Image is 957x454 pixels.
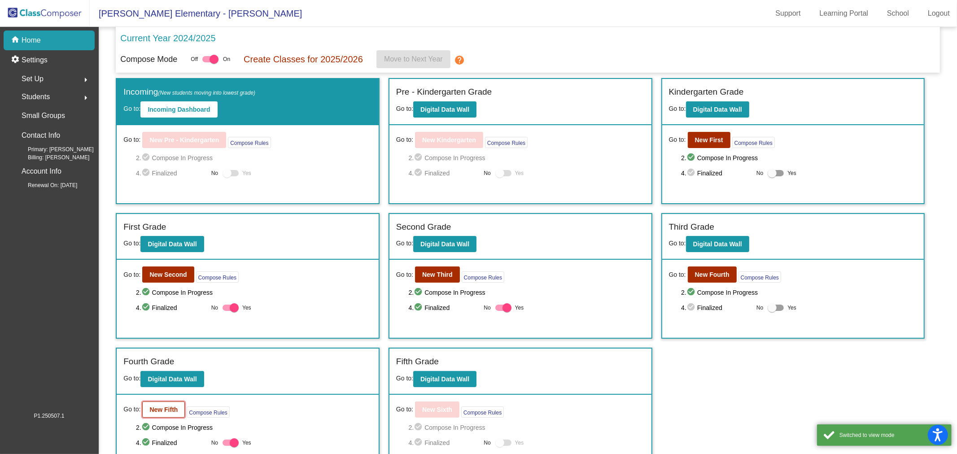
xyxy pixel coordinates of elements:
[686,153,697,163] mat-icon: check_circle
[414,168,424,179] mat-icon: check_circle
[142,402,185,418] button: New Fifth
[196,271,239,283] button: Compose Rules
[414,437,424,448] mat-icon: check_circle
[211,304,218,312] span: No
[223,55,230,63] span: On
[242,302,251,313] span: Yes
[120,53,177,65] p: Compose Mode
[22,35,41,46] p: Home
[141,422,152,433] mat-icon: check_circle
[732,137,775,148] button: Compose Rules
[669,221,714,234] label: Third Grade
[688,132,730,148] button: New First
[695,136,723,144] b: New First
[681,168,752,179] span: 4. Finalized
[669,86,744,99] label: Kindergarten Grade
[396,240,413,247] span: Go to:
[141,153,152,163] mat-icon: check_circle
[13,181,77,189] span: Renewal On: [DATE]
[242,168,251,179] span: Yes
[22,73,44,85] span: Set Up
[484,304,490,312] span: No
[141,302,152,313] mat-icon: check_circle
[211,439,218,447] span: No
[415,402,459,418] button: New Sixth
[396,355,439,368] label: Fifth Grade
[396,270,413,279] span: Go to:
[681,153,917,163] span: 2. Compose In Progress
[839,431,945,439] div: Switched to view mode
[420,240,469,248] b: Digital Data Wall
[409,422,645,433] span: 2. Compose In Progress
[669,240,686,247] span: Go to:
[461,406,504,418] button: Compose Rules
[244,52,363,66] p: Create Classes for 2025/2026
[158,90,255,96] span: (New students moving into lowest grade)
[123,355,174,368] label: Fourth Grade
[149,136,219,144] b: New Pre - Kindergarten
[141,168,152,179] mat-icon: check_circle
[80,92,91,103] mat-icon: arrow_right
[376,50,450,68] button: Move to Next Year
[409,287,645,298] span: 2. Compose In Progress
[669,105,686,112] span: Go to:
[454,55,465,65] mat-icon: help
[211,169,218,177] span: No
[90,6,302,21] span: [PERSON_NAME] Elementary - [PERSON_NAME]
[413,371,476,387] button: Digital Data Wall
[756,304,763,312] span: No
[413,236,476,252] button: Digital Data Wall
[681,287,917,298] span: 2. Compose In Progress
[396,405,413,414] span: Go to:
[769,6,808,21] a: Support
[409,302,480,313] span: 4. Finalized
[22,165,61,178] p: Account Info
[228,137,271,148] button: Compose Rules
[148,375,197,383] b: Digital Data Wall
[669,135,686,144] span: Go to:
[140,101,217,118] button: Incoming Dashboard
[123,405,140,414] span: Go to:
[136,302,207,313] span: 4. Finalized
[123,240,140,247] span: Go to:
[921,6,957,21] a: Logout
[813,6,876,21] a: Learning Portal
[686,101,749,118] button: Digital Data Wall
[787,168,796,179] span: Yes
[422,136,476,144] b: New Kindergarten
[80,74,91,85] mat-icon: arrow_right
[880,6,916,21] a: School
[148,106,210,113] b: Incoming Dashboard
[136,287,372,298] span: 2. Compose In Progress
[142,132,226,148] button: New Pre - Kindergarten
[669,270,686,279] span: Go to:
[484,169,490,177] span: No
[414,422,424,433] mat-icon: check_circle
[191,55,198,63] span: Off
[420,106,469,113] b: Digital Data Wall
[396,221,451,234] label: Second Grade
[22,129,60,142] p: Contact Info
[485,137,528,148] button: Compose Rules
[149,271,187,278] b: New Second
[681,302,752,313] span: 4. Finalized
[422,271,453,278] b: New Third
[141,287,152,298] mat-icon: check_circle
[462,271,504,283] button: Compose Rules
[396,86,492,99] label: Pre - Kindergarten Grade
[396,375,413,382] span: Go to:
[693,106,742,113] b: Digital Data Wall
[415,266,460,283] button: New Third
[693,240,742,248] b: Digital Data Wall
[515,168,524,179] span: Yes
[123,86,255,99] label: Incoming
[688,266,737,283] button: New Fourth
[695,271,730,278] b: New Fourth
[409,153,645,163] span: 2. Compose In Progress
[515,437,524,448] span: Yes
[140,236,204,252] button: Digital Data Wall
[515,302,524,313] span: Yes
[11,35,22,46] mat-icon: home
[739,271,781,283] button: Compose Rules
[120,31,215,45] p: Current Year 2024/2025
